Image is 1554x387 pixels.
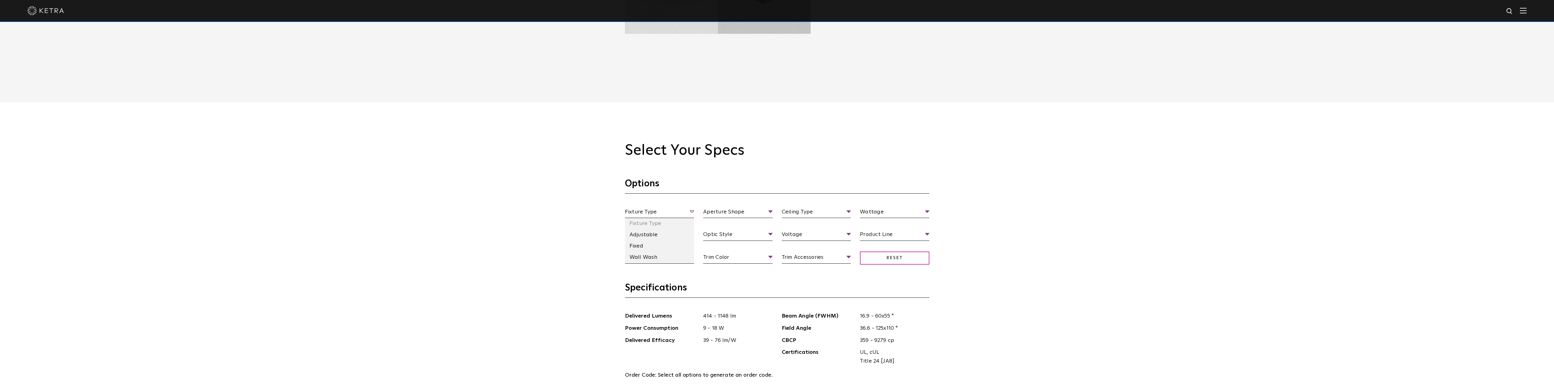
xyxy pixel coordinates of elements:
span: Beam Angle (FWHM) [782,312,856,321]
span: Order Code: [625,372,657,378]
span: Power Consumption [625,324,699,333]
span: UL, cUL [860,348,925,357]
span: Certifications [782,348,856,366]
span: Aperture Shape [703,208,773,218]
span: Fixture Type [625,208,694,218]
span: Field Angle [782,324,856,333]
img: Hamburger%20Nav.svg [1520,8,1527,13]
span: 9 - 18 W [699,324,773,333]
li: Adjustable [625,229,694,241]
span: Delivered Lumens [625,312,699,321]
span: Trim Color [703,253,773,264]
span: 39 - 76 lm/W [699,336,773,345]
li: Wall Wash [625,252,694,263]
span: Wattage [860,208,929,218]
h3: Specifications [625,282,929,298]
span: 16.9 - 60x55 ° [855,312,929,321]
h3: Options [625,178,929,194]
img: search icon [1506,8,1514,15]
span: 359 - 9279 cp [855,336,929,345]
span: CBCP [782,336,856,345]
h2: Select Your Specs [625,142,929,160]
img: ketra-logo-2019-white [27,6,64,15]
span: Select all options to generate an order code. [658,372,773,378]
span: Trim Accessories [782,253,851,264]
span: 414 - 1148 lm [699,312,773,321]
span: Product Line [860,230,929,241]
span: Title 24 [JA8] [860,357,925,366]
span: Ceiling Type [782,208,851,218]
span: Delivered Efficacy [625,336,699,345]
li: Fixed [625,241,694,252]
span: Optic Style [703,230,773,241]
span: 36.6 - 125x110 ° [855,324,929,333]
span: Reset [860,252,929,265]
span: Voltage [782,230,851,241]
li: Fixture Type [625,218,694,229]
